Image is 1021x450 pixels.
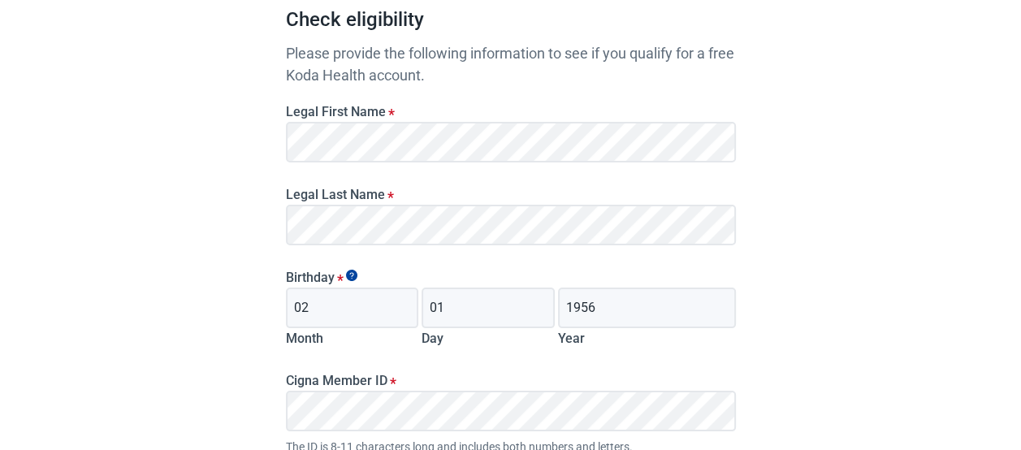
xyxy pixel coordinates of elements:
label: Cigna Member ID [286,373,736,388]
input: Birth day [422,288,555,328]
label: Year [558,331,585,346]
span: Show tooltip [346,270,357,281]
label: Legal Last Name [286,187,736,202]
input: Birth month [286,288,419,328]
legend: Birthday [286,270,736,285]
label: Month [286,331,323,346]
h1: Check eligibility [286,5,736,42]
p: Please provide the following information to see if you qualify for a free Koda Health account. [286,42,736,86]
label: Day [422,331,443,346]
label: Legal First Name [286,104,736,119]
input: Birth year [558,288,735,328]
